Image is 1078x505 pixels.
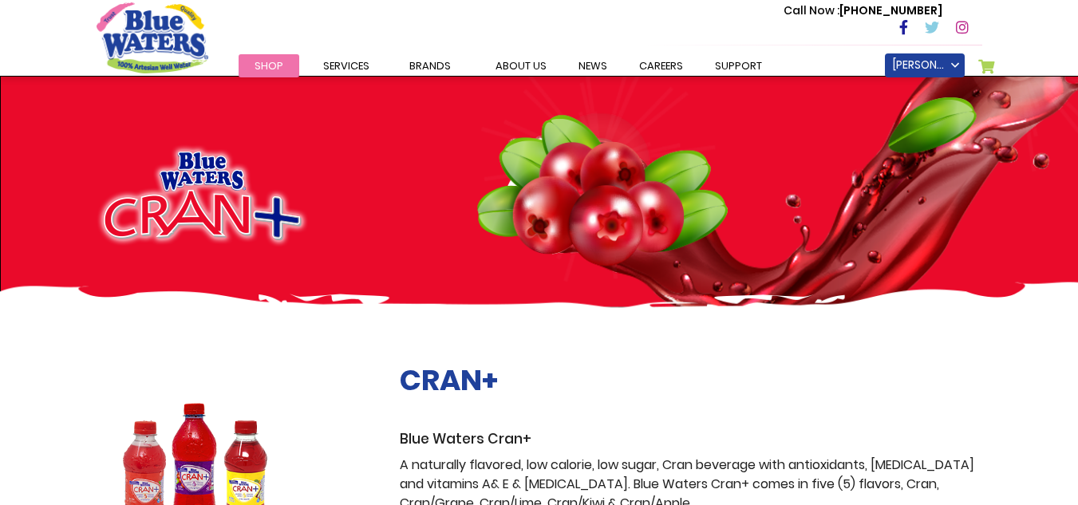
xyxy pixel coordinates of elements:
[409,58,451,73] span: Brands
[563,54,623,77] a: News
[323,58,369,73] span: Services
[885,53,965,77] a: [PERSON_NAME]
[480,54,563,77] a: about us
[307,54,385,77] a: Services
[623,54,699,77] a: careers
[699,54,778,77] a: support
[400,363,982,397] h2: CRAN+
[784,2,839,18] span: Call Now :
[239,54,299,77] a: Shop
[393,54,467,77] a: Brands
[784,2,942,19] p: [PHONE_NUMBER]
[97,2,208,73] a: store logo
[400,431,982,448] h3: Blue Waters Cran+
[255,58,283,73] span: Shop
